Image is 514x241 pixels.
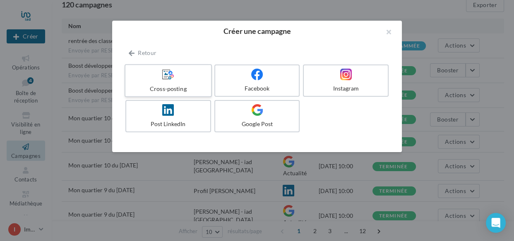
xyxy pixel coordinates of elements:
h2: Créer une campagne [125,27,389,35]
div: Instagram [307,84,384,93]
div: Facebook [219,84,296,93]
div: Open Intercom Messenger [486,213,506,233]
div: Google Post [219,120,296,128]
div: Post LinkedIn [130,120,207,128]
button: Retour [125,48,160,58]
div: Cross-posting [129,84,207,93]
